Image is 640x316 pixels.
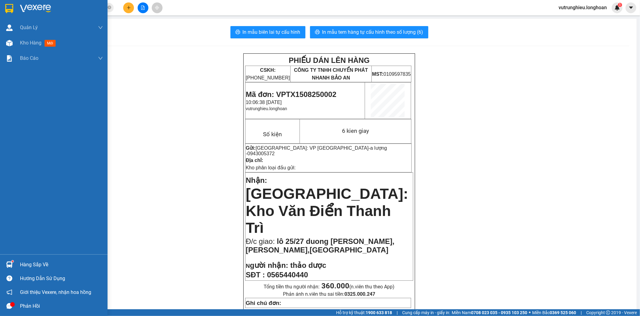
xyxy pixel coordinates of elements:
span: CÔNG TY TNHH CHUYỂN PHÁT NHANH BẢO AN [49,13,123,24]
span: - [246,145,387,156]
span: Hỗ trợ kỹ thuật: [336,309,392,316]
button: plus [123,2,134,13]
button: printerIn mẫu biên lai tự cấu hình [230,26,305,38]
span: Quản Lý [20,24,38,31]
span: vutrunghieu.longhoan [554,4,612,11]
strong: 360.000 [321,282,349,290]
span: caret-down [628,5,634,10]
span: 10:06:38 [DATE] [2,42,38,48]
span: [PHONE_NUMBER] [2,13,47,24]
span: aim [155,6,159,10]
span: copyright [606,310,610,315]
strong: N [246,263,288,269]
img: warehouse-icon [6,25,13,31]
span: notification [6,289,12,295]
span: close-circle [108,6,111,9]
strong: PHIẾU DÁN LÊN HÀNG [289,56,370,64]
span: mới [45,40,56,47]
span: vutrunghieu.longhoan [246,106,287,111]
span: CÔNG TY TNHH CHUYỂN PHÁT NHANH BẢO AN [294,67,368,80]
strong: PHIẾU DÁN LÊN HÀNG [43,3,124,11]
span: Kho phân loại đầu gửi: [246,165,296,170]
span: 0109597835 [372,71,411,77]
span: ⚪️ [529,311,531,314]
span: a lượng - [246,145,387,156]
strong: Địa chỉ: [246,158,263,163]
span: close-circle [108,5,111,11]
span: thảo dược [290,261,326,269]
strong: Ghi chú đơn: [246,300,281,306]
span: 0565440440 [267,271,308,279]
span: | [397,309,398,316]
span: down [98,25,103,30]
button: caret-down [626,2,636,13]
strong: 0708 023 035 - 0935 103 250 [471,310,527,315]
span: Báo cáo [20,54,38,62]
span: plus [127,6,131,10]
span: | [581,309,582,316]
span: In mẫu tem hàng tự cấu hình theo số lượng (6) [322,28,423,36]
img: logo-vxr [5,4,13,13]
span: Miền Bắc [532,309,576,316]
span: gười nhận: [250,261,288,269]
span: (n.viên thu theo App) [321,284,395,290]
strong: CSKH: [260,67,276,73]
span: message [6,303,12,309]
span: Miền Nam [452,309,527,316]
span: printer [315,29,320,35]
span: down [98,56,103,61]
strong: 1900 633 818 [366,310,392,315]
button: printerIn mẫu tem hàng tự cấu hình theo số lượng (6) [310,26,428,38]
span: 0943005372 [247,151,275,156]
strong: CSKH: [17,13,33,18]
span: Kho hàng [20,40,41,46]
span: Mã đơn: VPTX1508250002 [246,90,336,98]
span: [PHONE_NUMBER] [246,67,290,80]
sup: 1 [618,3,622,7]
img: warehouse-icon [6,261,13,268]
img: solution-icon [6,55,13,62]
span: Cung cấp máy in - giấy in: [402,309,450,316]
span: question-circle [6,276,12,281]
button: aim [152,2,163,13]
div: Phản hồi [20,302,103,311]
img: warehouse-icon [6,40,13,46]
span: Tổng tiền thu người nhận: [264,284,395,290]
span: [GEOGRAPHIC_DATA]: Kho Văn Điển Thanh Trì [246,186,408,236]
span: Giới thiệu Vexere, nhận hoa hồng [20,288,91,296]
strong: SĐT : [246,271,265,279]
strong: MST: [372,71,383,77]
strong: Gửi: [246,145,256,151]
span: Nhận: [246,176,267,184]
span: Đ/c giao: [246,237,277,245]
span: 6 kien giay [342,128,369,134]
strong: 0325.000.247 [344,291,375,297]
span: Mã đơn: VPTX1508250002 [2,33,93,41]
span: Phản ánh n.viên thu sai tiền: [283,291,375,297]
sup: 1 [12,260,14,262]
span: Số kiện [263,131,282,138]
span: printer [235,29,240,35]
span: In mẫu biên lai tự cấu hình [243,28,300,36]
button: file-add [138,2,148,13]
strong: 0369 525 060 [550,310,576,315]
span: lô 25/27 duong [PERSON_NAME],[PERSON_NAME],[GEOGRAPHIC_DATA] [246,237,395,254]
div: Hàng sắp về [20,260,103,269]
span: [GEOGRAPHIC_DATA]: VP [GEOGRAPHIC_DATA] [256,145,368,151]
span: 10:06:38 [DATE] [246,100,282,105]
span: file-add [141,6,145,10]
div: Hướng dẫn sử dụng [20,274,103,283]
span: 1 [619,3,621,7]
img: icon-new-feature [614,5,620,10]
